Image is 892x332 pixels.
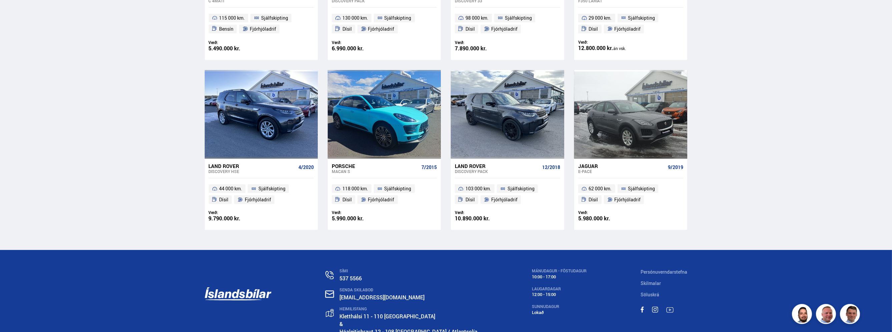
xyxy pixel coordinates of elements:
a: Persónuverndarstefna [641,269,687,275]
div: 12.800.000 kr. [578,45,631,51]
div: Verð: [578,40,631,45]
div: MÁNUDAGUR - FÖSTUDAGUR [532,269,587,273]
a: Skilmalar [641,280,661,286]
span: 103 000 km. [466,185,491,193]
div: Verð: [332,40,384,45]
span: Sjálfskipting [384,185,411,193]
span: 44 000 km. [219,185,242,193]
span: Fjórhjóladrif [491,196,518,204]
a: Söluskrá [641,291,659,298]
strong: & [339,320,343,328]
span: Sjálfskipting [258,185,285,193]
span: Fjórhjóladrif [491,25,518,33]
a: Land Rover Discovery HSE 4/2020 44 000 km. Sjálfskipting Dísil Fjórhjóladrif Verð: 9.790.000 kr. [205,159,318,230]
div: Verð: [332,210,384,215]
span: Dísil [342,196,352,204]
div: Land Rover [455,163,539,169]
div: E-Pace [578,169,665,174]
span: Dísil [219,196,228,204]
div: 6.990.000 kr. [332,46,384,51]
span: Fjórhjóladrif [368,25,394,33]
span: 118 000 km. [342,185,368,193]
div: SUNNUDAGUR [532,304,587,309]
span: Sjálfskipting [261,14,288,22]
span: 9/2019 [668,165,683,170]
span: Sjálfskipting [628,14,655,22]
img: FbJEzSuNWCJXmdc-.webp [841,305,861,325]
span: 4/2020 [298,165,314,170]
span: 7/2015 [421,165,437,170]
img: n0V2lOsqF3l1V2iz.svg [325,271,334,279]
span: 130 000 km. [342,14,368,22]
div: Verð: [578,210,631,215]
div: 5.490.000 kr. [209,46,261,51]
button: Opna LiveChat spjallviðmót [5,3,25,23]
span: Sjálfskipting [508,185,535,193]
span: án vsk. [613,46,626,51]
div: Verð: [209,40,261,45]
div: Verð: [455,40,508,45]
span: Sjálfskipting [505,14,532,22]
div: 9.790.000 kr. [209,216,261,221]
span: Fjórhjóladrif [250,25,276,33]
span: Bensín [219,25,233,33]
div: Macan S [332,169,419,174]
span: Fjórhjóladrif [614,196,641,204]
div: 5.980.000 kr. [578,216,631,221]
div: Land Rover [209,163,296,169]
div: Discovery HSE [209,169,296,174]
div: LAUGARDAGAR [532,287,587,291]
span: 12/2018 [542,165,560,170]
span: Dísil [342,25,352,33]
span: Fjórhjóladrif [245,196,271,204]
div: Discovery PACK [455,169,539,174]
span: Dísil [589,25,598,33]
div: 10.890.000 kr. [455,216,508,221]
div: 5.990.000 kr. [332,216,384,221]
a: Land Rover Discovery PACK 12/2018 103 000 km. Sjálfskipting Dísil Fjórhjóladrif Verð: 10.890.000 kr. [451,159,564,230]
div: 7.890.000 kr. [455,46,508,51]
div: HEIMILISFANG [339,307,478,311]
div: Lokað [532,310,587,315]
span: Sjálfskipting [384,14,411,22]
a: Kletthálsi 11 - 110 [GEOGRAPHIC_DATA] [339,313,435,320]
span: 29 000 km. [589,14,612,22]
span: Dísil [589,196,598,204]
div: Jaguar [578,163,665,169]
a: Jaguar E-Pace 9/2019 62 000 km. Sjálfskipting Dísil Fjórhjóladrif Verð: 5.980.000 kr. [574,159,687,230]
div: SENDA SKILABOÐ [339,288,478,292]
span: 98 000 km. [466,14,489,22]
span: Sjálfskipting [628,185,655,193]
span: Dísil [466,196,475,204]
div: SÍMI [339,269,478,273]
a: Porsche Macan S 7/2015 118 000 km. Sjálfskipting Dísil Fjórhjóladrif Verð: 5.990.000 kr. [328,159,441,230]
a: 537 5566 [339,275,362,282]
div: Verð: [209,210,261,215]
div: 10:00 - 17:00 [532,274,587,279]
img: gp4YpyYFnEr45R34.svg [326,309,334,317]
a: [EMAIL_ADDRESS][DOMAIN_NAME] [339,294,424,301]
div: Porsche [332,163,419,169]
span: 62 000 km. [589,185,612,193]
div: 12:00 - 15:00 [532,292,587,297]
img: siFngHWaQ9KaOqBr.png [817,305,837,325]
img: nHj8e-n-aHgjukTg.svg [325,290,334,298]
span: 115 000 km. [219,14,245,22]
span: Fjórhjóladrif [614,25,641,33]
div: Verð: [455,210,508,215]
span: Dísil [466,25,475,33]
span: Fjórhjóladrif [368,196,394,204]
img: nhp88E3Fdnt1Opn2.png [793,305,813,325]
